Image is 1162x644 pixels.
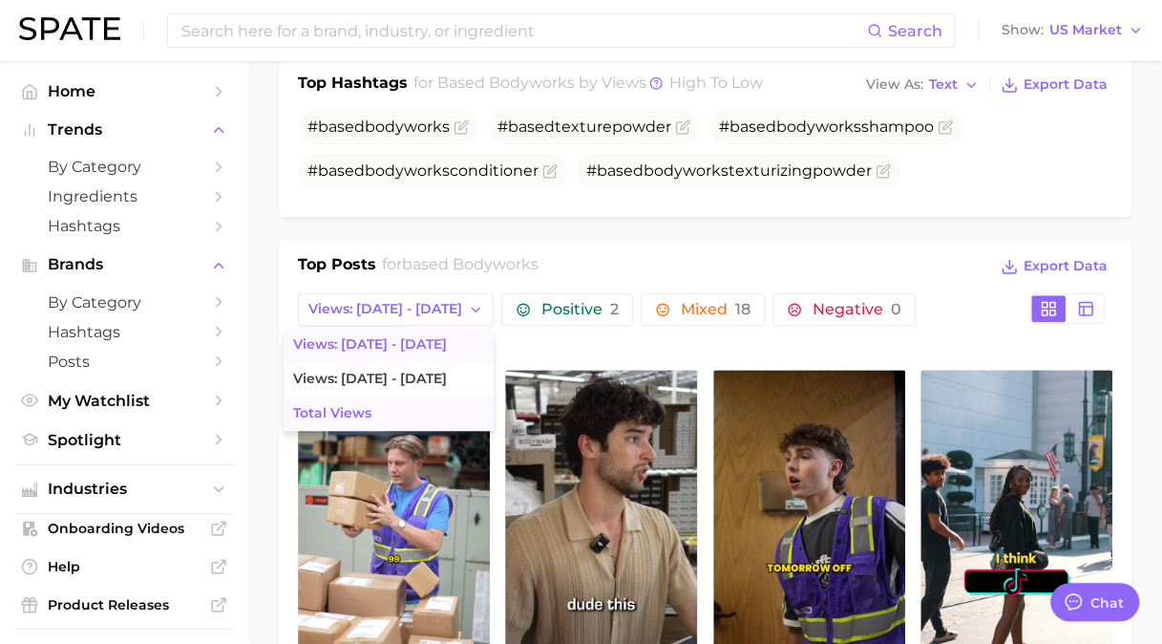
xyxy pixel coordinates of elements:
[719,118,934,136] span: # shampoo
[15,116,233,144] button: Trends
[610,300,619,318] span: 2
[15,475,233,504] button: Industries
[508,118,555,136] span: based
[1024,76,1108,93] span: Export Data
[298,293,494,326] button: Views: [DATE] - [DATE]
[15,590,233,619] a: Product Releases
[497,118,671,136] span: # texturepowder
[1049,25,1122,35] span: US Market
[681,302,750,317] span: Mixed
[298,72,408,98] h1: Top Hashtags
[866,79,923,90] span: View As
[813,302,901,317] span: Negative
[729,118,776,136] span: based
[891,300,901,318] span: 0
[48,431,201,449] span: Spotlight
[15,425,233,455] a: Spotlight
[996,72,1112,98] button: Export Data
[15,514,233,543] a: Onboarding Videos
[454,119,469,135] button: Flag as miscategorized or irrelevant
[437,74,575,92] span: based bodyworks
[48,481,201,498] span: Industries
[318,161,365,180] span: based
[308,301,462,317] span: Views: [DATE] - [DATE]
[48,82,201,100] span: Home
[15,288,233,317] a: by Category
[48,217,201,235] span: Hashtags
[318,118,365,136] span: based
[15,250,233,279] button: Brands
[402,255,539,273] span: based bodyworks
[382,253,539,282] h2: for
[365,118,450,136] span: bodyworks
[15,152,233,182] a: by Category
[1024,258,1108,274] span: Export Data
[15,347,233,376] a: Posts
[48,520,201,537] span: Onboarding Videos
[307,118,450,136] span: #
[597,161,644,180] span: based
[48,392,201,410] span: My Watchlist
[644,161,729,180] span: bodyworks
[307,161,539,180] span: # conditioner
[48,187,201,205] span: Ingredients
[48,323,201,341] span: Hashtags
[675,119,690,135] button: Flag as miscategorized or irrelevant
[735,300,750,318] span: 18
[48,596,201,613] span: Product Releases
[180,14,867,47] input: Search here for a brand, industry, or ingredient
[1002,25,1044,35] span: Show
[48,353,201,371] span: Posts
[48,121,201,139] span: Trends
[293,371,447,387] span: Views: [DATE] - [DATE]
[669,74,763,92] span: high to low
[15,386,233,416] a: My Watchlist
[15,76,233,106] a: Home
[541,302,619,317] span: Positive
[48,158,201,176] span: by Category
[861,73,983,97] button: View AsText
[48,256,201,273] span: Brands
[586,161,872,180] span: # texturizingpowder
[365,161,450,180] span: bodyworks
[293,336,447,353] span: Views: [DATE] - [DATE]
[19,17,120,40] img: SPATE
[997,18,1148,43] button: ShowUS Market
[776,118,861,136] span: bodyworks
[929,79,958,90] span: Text
[15,182,233,211] a: Ingredients
[298,253,376,282] h1: Top Posts
[293,405,371,421] span: Total Views
[938,119,953,135] button: Flag as miscategorized or irrelevant
[996,253,1112,280] button: Export Data
[284,328,494,431] ul: Views: [DATE] - [DATE]
[15,211,233,241] a: Hashtags
[15,552,233,581] a: Help
[542,163,558,179] button: Flag as miscategorized or irrelevant
[413,72,763,98] h2: for by Views
[15,317,233,347] a: Hashtags
[298,326,404,358] button: Columns
[888,22,942,40] span: Search
[876,163,891,179] button: Flag as miscategorized or irrelevant
[48,558,201,575] span: Help
[48,293,201,311] span: by Category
